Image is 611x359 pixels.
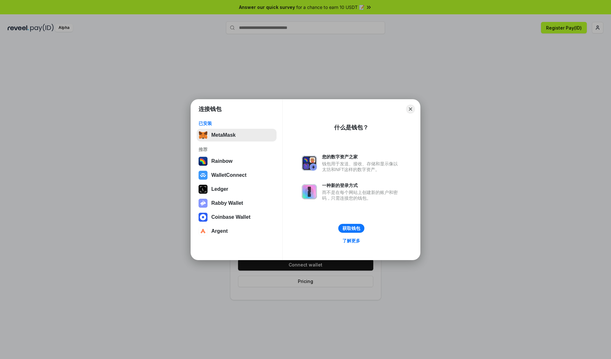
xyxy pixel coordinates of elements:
[197,225,277,238] button: Argent
[302,184,317,199] img: svg+xml,%3Csvg%20xmlns%3D%22http%3A%2F%2Fwww.w3.org%2F2000%2Fsvg%22%20fill%3D%22none%22%20viewBox...
[322,190,401,201] div: 而不是在每个网站上创建新的账户和密码，只需连接您的钱包。
[199,121,275,126] div: 已安装
[197,129,277,142] button: MetaMask
[342,238,360,244] div: 了解更多
[197,183,277,196] button: Ledger
[211,228,228,234] div: Argent
[322,161,401,172] div: 钱包用于发送、接收、存储和显示像以太坊和NFT这样的数字资产。
[199,185,207,194] img: svg+xml,%3Csvg%20xmlns%3D%22http%3A%2F%2Fwww.w3.org%2F2000%2Fsvg%22%20width%3D%2228%22%20height%3...
[322,154,401,160] div: 您的数字资产之家
[211,132,235,138] div: MetaMask
[199,147,275,152] div: 推荐
[197,169,277,182] button: WalletConnect
[199,171,207,180] img: svg+xml,%3Csvg%20width%3D%2228%22%20height%3D%2228%22%20viewBox%3D%220%200%2028%2028%22%20fill%3D...
[302,155,317,171] img: svg+xml,%3Csvg%20xmlns%3D%22http%3A%2F%2Fwww.w3.org%2F2000%2Fsvg%22%20fill%3D%22none%22%20viewBox...
[199,199,207,208] img: svg+xml,%3Csvg%20xmlns%3D%22http%3A%2F%2Fwww.w3.org%2F2000%2Fsvg%22%20fill%3D%22none%22%20viewBox...
[338,224,364,233] button: 获取钱包
[342,225,360,231] div: 获取钱包
[211,158,233,164] div: Rainbow
[197,155,277,168] button: Rainbow
[211,172,247,178] div: WalletConnect
[211,214,250,220] div: Coinbase Wallet
[334,124,369,131] div: 什么是钱包？
[199,131,207,140] img: svg+xml,%3Csvg%20fill%3D%22none%22%20height%3D%2233%22%20viewBox%3D%220%200%2035%2033%22%20width%...
[339,237,364,245] a: 了解更多
[322,183,401,188] div: 一种新的登录方式
[199,227,207,236] img: svg+xml,%3Csvg%20width%3D%2228%22%20height%3D%2228%22%20viewBox%3D%220%200%2028%2028%22%20fill%3D...
[211,200,243,206] div: Rabby Wallet
[211,186,228,192] div: Ledger
[199,105,221,113] h1: 连接钱包
[199,213,207,222] img: svg+xml,%3Csvg%20width%3D%2228%22%20height%3D%2228%22%20viewBox%3D%220%200%2028%2028%22%20fill%3D...
[406,105,415,114] button: Close
[199,157,207,166] img: svg+xml,%3Csvg%20width%3D%22120%22%20height%3D%22120%22%20viewBox%3D%220%200%20120%20120%22%20fil...
[197,211,277,224] button: Coinbase Wallet
[197,197,277,210] button: Rabby Wallet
